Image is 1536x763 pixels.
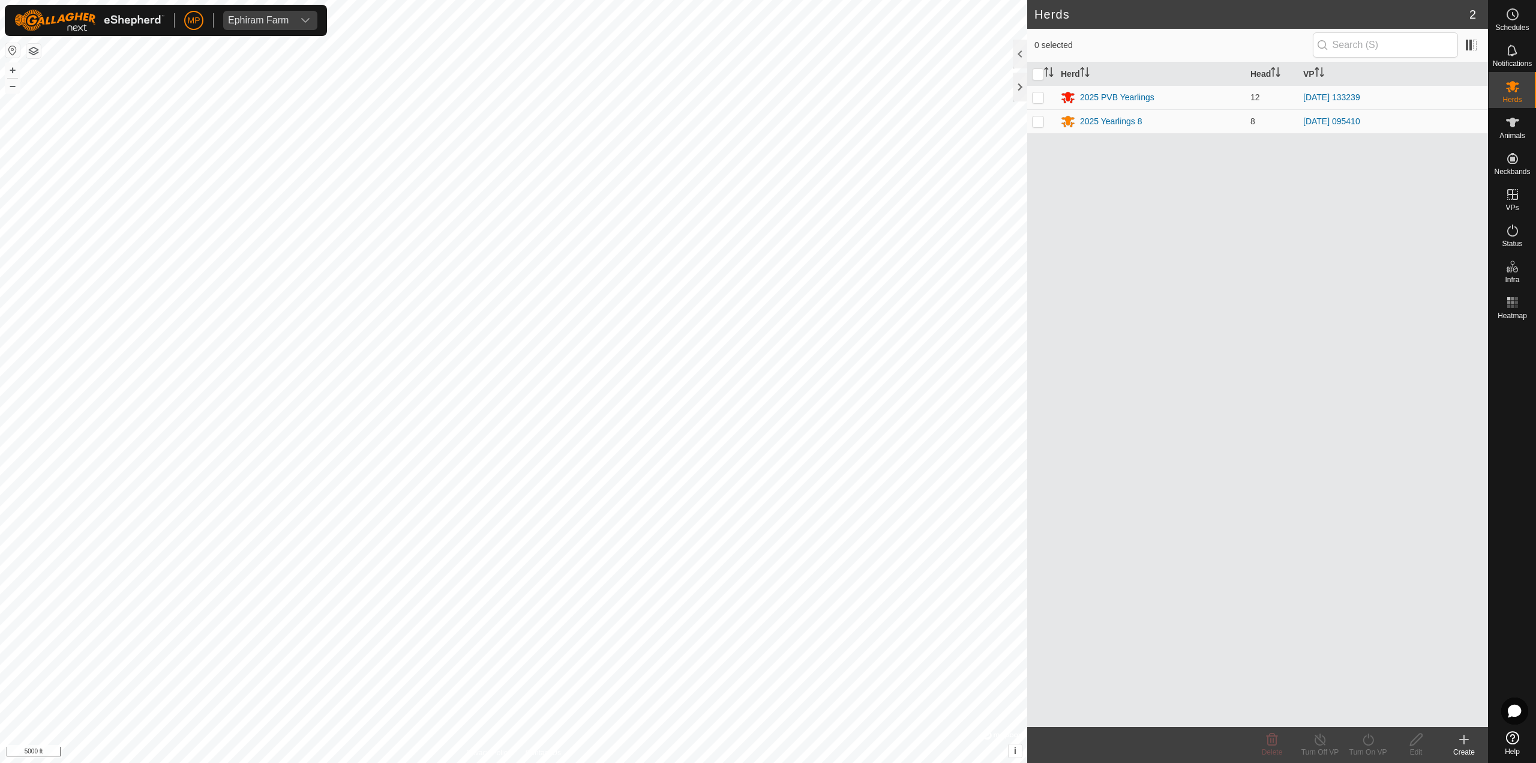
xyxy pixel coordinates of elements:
span: Notifications [1493,60,1532,67]
div: 2025 Yearlings 8 [1080,115,1142,128]
div: 2025 PVB Yearlings [1080,91,1154,104]
span: Neckbands [1494,168,1530,175]
span: Ephiram Farm [223,11,293,30]
img: Gallagher Logo [14,10,164,31]
a: Contact Us [526,747,561,758]
button: – [5,79,20,93]
th: VP [1298,62,1488,86]
p-sorticon: Activate to sort [1271,69,1280,79]
a: [DATE] 133239 [1303,92,1360,102]
span: Help [1505,748,1520,755]
span: i [1014,746,1016,756]
div: Create [1440,747,1488,758]
span: MP [188,14,200,27]
span: 8 [1250,116,1255,126]
span: Schedules [1495,24,1529,31]
a: Privacy Policy [466,747,511,758]
div: Edit [1392,747,1440,758]
button: Map Layers [26,44,41,58]
div: dropdown trigger [293,11,317,30]
span: Status [1502,240,1522,247]
th: Herd [1056,62,1246,86]
button: i [1009,744,1022,758]
p-sorticon: Activate to sort [1315,69,1324,79]
button: Reset Map [5,43,20,58]
a: [DATE] 095410 [1303,116,1360,126]
button: + [5,63,20,77]
span: VPs [1505,204,1519,211]
p-sorticon: Activate to sort [1080,69,1090,79]
p-sorticon: Activate to sort [1044,69,1054,79]
span: 12 [1250,92,1260,102]
input: Search (S) [1313,32,1458,58]
span: 0 selected [1034,39,1313,52]
div: Turn On VP [1344,747,1392,758]
span: 2 [1469,5,1476,23]
h2: Herds [1034,7,1469,22]
div: Ephiram Farm [228,16,289,25]
th: Head [1246,62,1298,86]
span: Delete [1262,748,1283,756]
a: Help [1489,726,1536,760]
span: Animals [1499,132,1525,139]
div: Turn Off VP [1296,747,1344,758]
span: Infra [1505,276,1519,283]
span: Heatmap [1498,312,1527,319]
span: Herds [1502,96,1522,103]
